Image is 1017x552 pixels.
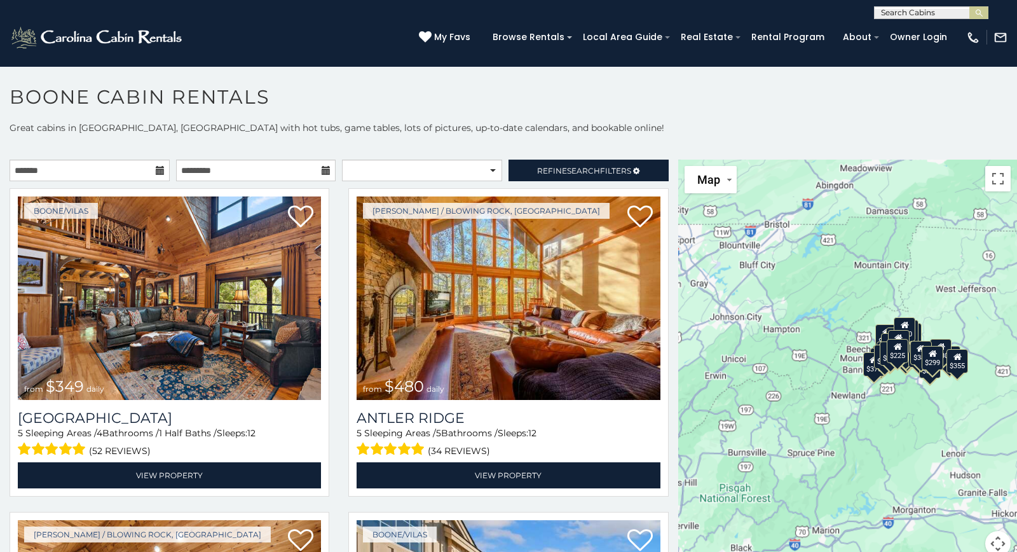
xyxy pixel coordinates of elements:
[697,173,720,186] span: Map
[428,443,490,459] span: (34 reviews)
[434,31,470,44] span: My Favs
[427,384,444,394] span: daily
[528,427,536,439] span: 12
[567,166,600,176] span: Search
[881,333,903,357] div: $410
[887,339,908,363] div: $225
[363,384,382,394] span: from
[385,377,424,396] span: $480
[357,427,660,459] div: Sleeping Areas / Bathrooms / Sleeps:
[894,317,915,342] div: $320
[357,197,660,400] a: Antler Ridge from $480 daily
[685,166,737,193] button: Change map style
[363,203,610,219] a: [PERSON_NAME] / Blowing Rock, [GEOGRAPHIC_DATA]
[18,427,321,459] div: Sleeping Areas / Bathrooms / Sleeps:
[18,462,321,488] a: View Property
[863,352,885,376] div: $375
[875,345,896,369] div: $325
[24,384,43,394] span: from
[288,204,313,231] a: Add to favorites
[836,27,878,47] a: About
[89,443,151,459] span: (52 reviews)
[910,341,932,365] div: $380
[357,197,660,400] img: Antler Ridge
[24,527,271,542] a: [PERSON_NAME] / Blowing Rock, [GEOGRAPHIC_DATA]
[985,166,1011,191] button: Toggle fullscreen view
[363,527,437,542] a: Boone/Vilas
[419,31,474,45] a: My Favs
[18,197,321,400] a: Diamond Creek Lodge from $349 daily
[876,324,898,348] div: $635
[884,27,953,47] a: Owner Login
[46,377,84,396] span: $349
[745,27,831,47] a: Rental Program
[357,427,362,439] span: 5
[18,427,23,439] span: 5
[159,427,217,439] span: 1 Half Baths /
[577,27,669,47] a: Local Area Guide
[18,197,321,400] img: Diamond Creek Lodge
[97,427,102,439] span: 4
[947,349,969,373] div: $355
[436,427,441,439] span: 5
[993,31,1007,45] img: mail-regular-white.png
[922,346,944,370] div: $299
[486,27,571,47] a: Browse Rentals
[508,160,669,181] a: RefineSearchFilters
[18,410,321,427] h3: Diamond Creek Lodge
[10,25,186,50] img: White-1-2.png
[877,342,898,366] div: $400
[357,462,660,488] a: View Property
[886,328,908,352] div: $460
[24,203,98,219] a: Boone/Vilas
[627,204,653,231] a: Add to favorites
[920,354,941,378] div: $350
[357,410,660,427] a: Antler Ridge
[966,31,980,45] img: phone-regular-white.png
[931,339,952,363] div: $930
[537,166,631,176] span: Refine Filters
[18,410,321,427] a: [GEOGRAPHIC_DATA]
[908,343,930,368] div: $695
[247,427,256,439] span: 12
[86,384,104,394] span: daily
[674,27,739,47] a: Real Estate
[880,342,902,366] div: $395
[888,330,910,354] div: $210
